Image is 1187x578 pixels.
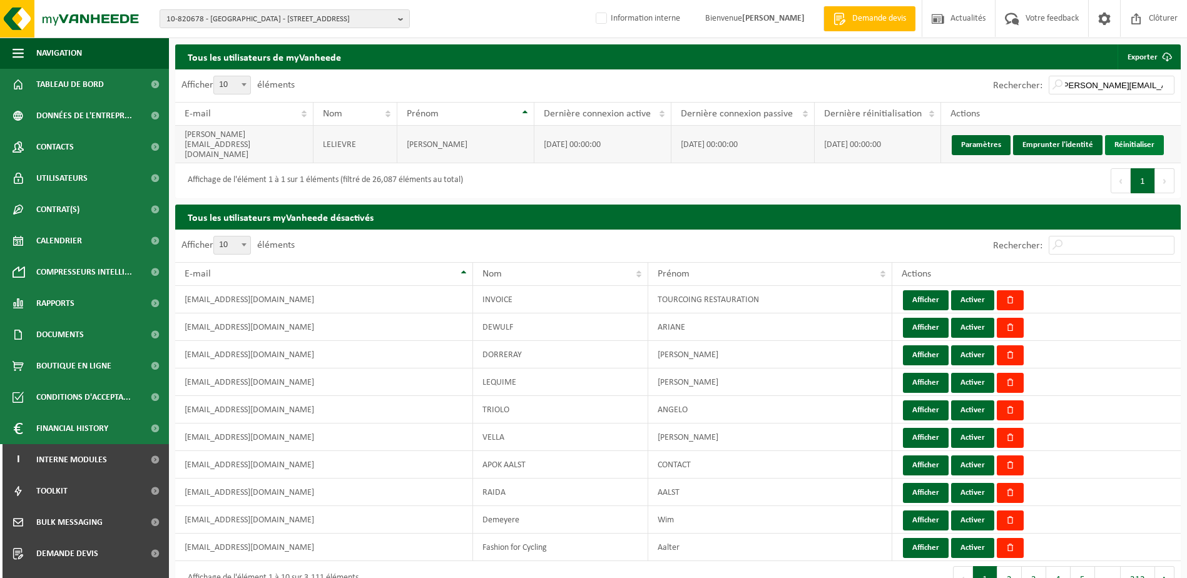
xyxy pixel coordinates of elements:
span: 10 [213,236,251,255]
button: Afficher [903,345,949,365]
td: Fashion for Cycling [473,534,648,561]
td: [EMAIL_ADDRESS][DOMAIN_NAME] [175,368,473,396]
td: Wim [648,506,892,534]
span: Prénom [658,269,690,279]
button: Activer [951,483,994,503]
a: Réinitialiser [1105,135,1164,155]
span: 10-820678 - [GEOGRAPHIC_DATA] - [STREET_ADDRESS] [166,10,393,29]
span: Demande devis [849,13,909,25]
label: Rechercher: [993,241,1042,251]
td: [DATE] 00:00:00 [534,126,672,163]
button: Afficher [903,510,949,530]
span: Dernière réinitialisation [824,109,922,119]
span: 10 [214,236,250,254]
td: ANGELO [648,396,892,423]
button: 1 [1131,168,1155,193]
td: TRIOLO [473,396,648,423]
td: [EMAIL_ADDRESS][DOMAIN_NAME] [175,341,473,368]
td: DEWULF [473,313,648,341]
td: Demeyere [473,506,648,534]
label: Rechercher: [993,81,1042,91]
button: Activer [951,318,994,338]
button: Activer [951,345,994,365]
span: Interne modules [36,444,107,475]
span: 10 [213,76,251,94]
label: Afficher éléments [181,80,295,90]
span: Nom [482,269,502,279]
button: Activer [951,455,994,475]
button: Afficher [903,455,949,475]
a: Emprunter l'identité [1013,135,1103,155]
span: Navigation [36,38,82,69]
span: Calendrier [36,225,82,256]
button: Activer [951,538,994,558]
div: Affichage de l'élément 1 à 1 sur 1 éléments (filtré de 26,087 éléments au total) [181,170,463,192]
span: Boutique en ligne [36,350,111,382]
td: RAIDA [473,479,648,506]
button: Activer [951,290,994,310]
span: E-mail [185,109,211,119]
td: [EMAIL_ADDRESS][DOMAIN_NAME] [175,286,473,313]
td: [EMAIL_ADDRESS][DOMAIN_NAME] [175,506,473,534]
td: INVOICE [473,286,648,313]
span: Demande devis [36,538,98,569]
td: [PERSON_NAME] [397,126,534,163]
td: [EMAIL_ADDRESS][DOMAIN_NAME] [175,396,473,423]
span: Bulk Messaging [36,507,103,538]
td: [EMAIL_ADDRESS][DOMAIN_NAME] [175,451,473,479]
span: Tableau de bord [36,69,104,100]
td: [PERSON_NAME] [648,368,892,396]
td: AALST [648,479,892,506]
td: [EMAIL_ADDRESS][DOMAIN_NAME] [175,534,473,561]
button: Activer [951,400,994,420]
span: Dernière connexion passive [681,109,793,119]
span: Données de l'entrepr... [36,100,132,131]
span: Contacts [36,131,74,163]
button: Afficher [903,428,949,448]
td: TOURCOING RESTAURATION [648,286,892,313]
td: APOK AALST [473,451,648,479]
td: [DATE] 00:00:00 [815,126,941,163]
span: Conditions d'accepta... [36,382,131,413]
span: Toolkit [36,475,68,507]
td: CONTACT [648,451,892,479]
button: 10-820678 - [GEOGRAPHIC_DATA] - [STREET_ADDRESS] [160,9,410,28]
button: Afficher [903,538,949,558]
span: Nom [323,109,342,119]
span: Dernière connexion active [544,109,651,119]
button: Previous [1111,168,1131,193]
a: Demande devis [823,6,915,31]
button: Afficher [903,290,949,310]
button: Activer [951,373,994,393]
span: Actions [902,269,931,279]
td: Aalter [648,534,892,561]
button: Afficher [903,318,949,338]
span: Financial History [36,413,108,444]
h2: Tous les utilisateurs myVanheede désactivés [175,205,1181,229]
button: Activer [951,510,994,530]
span: Utilisateurs [36,163,88,194]
button: Next [1155,168,1174,193]
td: [DATE] 00:00:00 [671,126,815,163]
td: [PERSON_NAME] [648,423,892,451]
span: Contrat(s) [36,194,79,225]
label: Information interne [593,9,680,28]
td: [PERSON_NAME] [648,341,892,368]
td: LEQUIME [473,368,648,396]
button: Afficher [903,400,949,420]
strong: [PERSON_NAME] [742,14,805,23]
button: Activer [951,428,994,448]
td: DORRERAY [473,341,648,368]
span: E-mail [185,269,211,279]
button: Afficher [903,373,949,393]
button: Afficher [903,483,949,503]
label: Afficher éléments [181,240,295,250]
td: [PERSON_NAME][EMAIL_ADDRESS][DOMAIN_NAME] [175,126,313,163]
span: Compresseurs intelli... [36,256,132,288]
span: Actions [950,109,980,119]
td: [EMAIL_ADDRESS][DOMAIN_NAME] [175,313,473,341]
span: Rapports [36,288,74,319]
td: LELIEVRE [313,126,397,163]
a: Paramètres [952,135,1011,155]
td: ARIANE [648,313,892,341]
